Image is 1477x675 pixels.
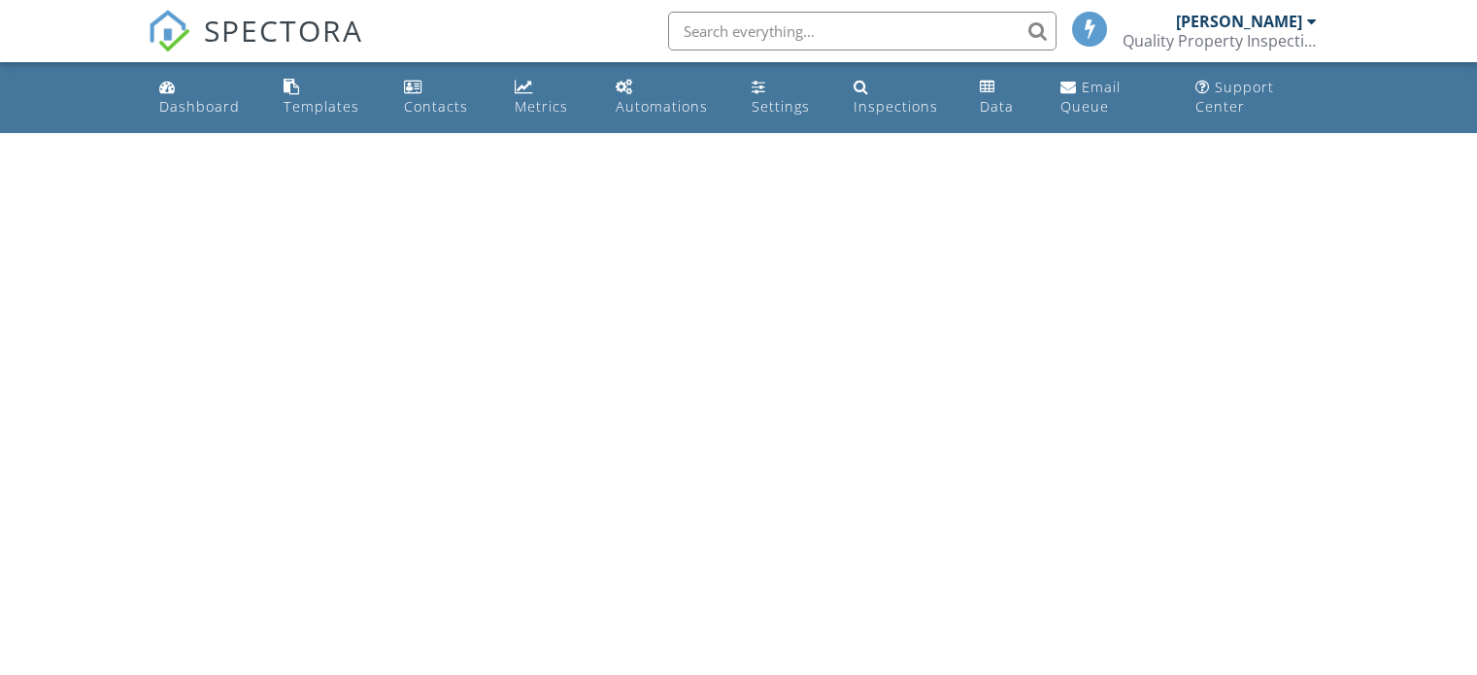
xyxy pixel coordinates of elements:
a: Metrics [507,70,592,125]
div: Support Center [1195,78,1274,116]
div: [PERSON_NAME] [1176,12,1302,31]
a: Inspections [846,70,957,125]
img: The Best Home Inspection Software - Spectora [148,10,190,52]
span: SPECTORA [204,10,363,51]
div: Email Queue [1060,78,1121,116]
a: Email Queue [1053,70,1172,125]
a: Support Center [1188,70,1326,125]
a: Data [972,70,1037,125]
div: Dashboard [159,97,240,116]
a: Contacts [396,70,491,125]
input: Search everything... [668,12,1057,51]
div: Automations [616,97,708,116]
a: Automations (Basic) [608,70,728,125]
div: Quality Property Inspections LLC [1123,31,1317,51]
div: Inspections [854,97,938,116]
div: Contacts [404,97,468,116]
div: Metrics [515,97,568,116]
a: Dashboard [151,70,260,125]
div: Settings [752,97,810,116]
a: Settings [744,70,830,125]
a: Templates [276,70,380,125]
a: SPECTORA [148,26,363,67]
div: Data [980,97,1014,116]
div: Templates [284,97,359,116]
